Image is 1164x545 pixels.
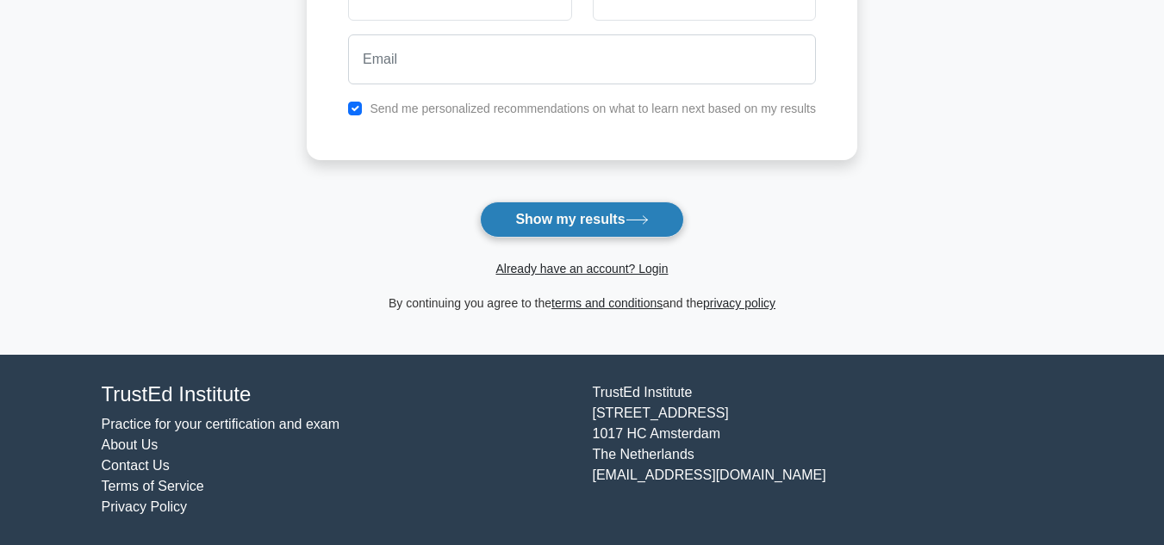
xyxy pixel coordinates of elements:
[703,296,775,310] a: privacy policy
[102,417,340,431] a: Practice for your certification and exam
[551,296,663,310] a: terms and conditions
[348,34,816,84] input: Email
[102,499,188,514] a: Privacy Policy
[495,262,668,276] a: Already have an account? Login
[102,382,572,407] h4: TrustEd Institute
[102,437,159,452] a: About Us
[102,479,204,493] a: Terms of Service
[480,201,683,238] button: Show my results
[582,382,1074,517] div: TrustEd Institute [STREET_ADDRESS] 1017 HC Amsterdam The Netherlands [EMAIL_ADDRESS][DOMAIN_NAME]
[296,293,868,313] div: By continuing you agree to the and the
[370,102,816,115] label: Send me personalized recommendations on what to learn next based on my results
[102,458,170,473] a: Contact Us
